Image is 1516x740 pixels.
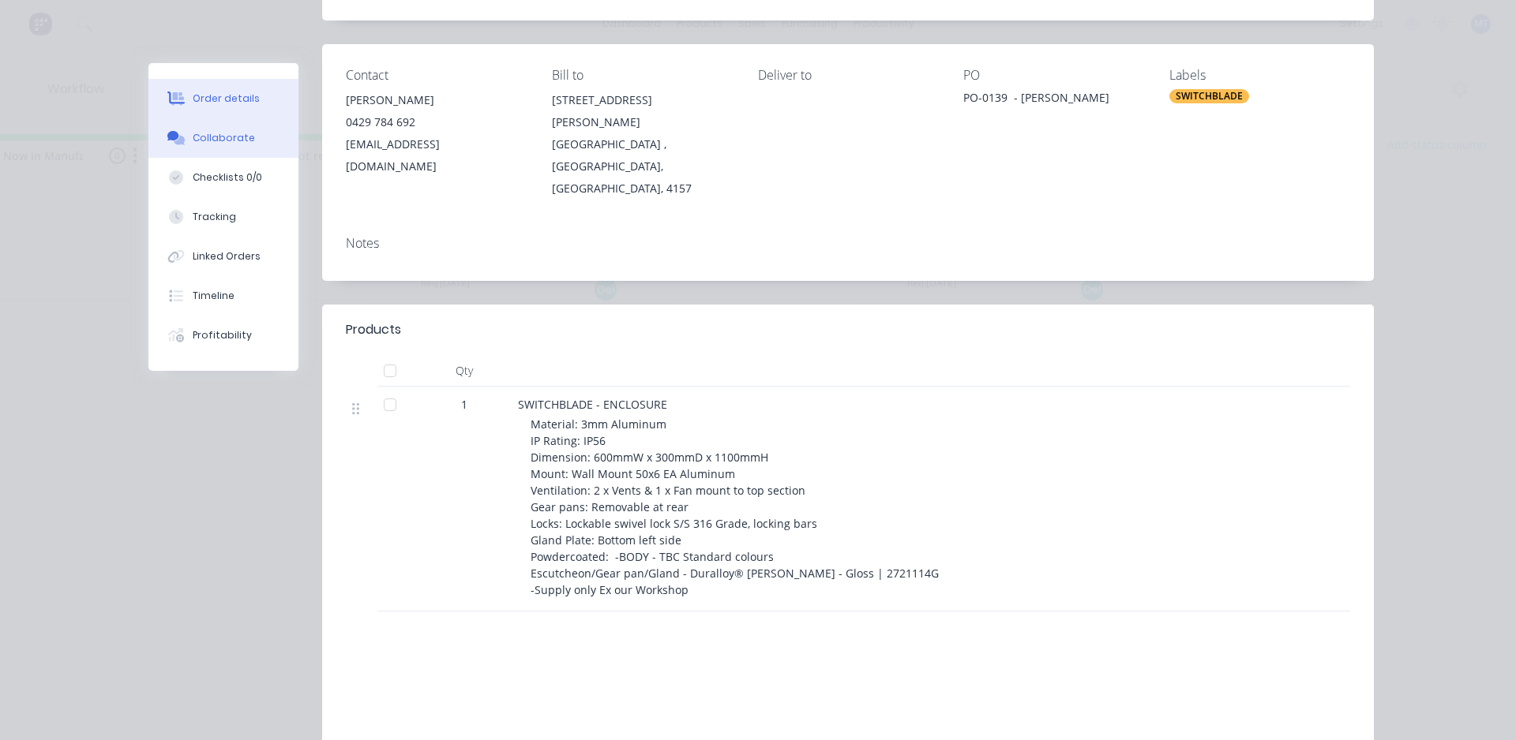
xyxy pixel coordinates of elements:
[963,68,1144,83] div: PO
[518,397,667,412] span: SWITCHBLADE - ENCLOSURE
[1169,89,1249,103] div: SWITCHBLADE
[1169,68,1350,83] div: Labels
[417,355,512,387] div: Qty
[346,89,527,178] div: [PERSON_NAME]0429 784 692[EMAIL_ADDRESS][DOMAIN_NAME]
[758,68,939,83] div: Deliver to
[346,89,527,111] div: [PERSON_NAME]
[148,237,298,276] button: Linked Orders
[148,118,298,158] button: Collaborate
[148,197,298,237] button: Tracking
[346,68,527,83] div: Contact
[346,320,401,339] div: Products
[552,89,733,133] div: [STREET_ADDRESS][PERSON_NAME]
[148,316,298,355] button: Profitability
[148,79,298,118] button: Order details
[148,276,298,316] button: Timeline
[346,111,527,133] div: 0429 784 692
[461,396,467,413] span: 1
[552,68,733,83] div: Bill to
[346,133,527,178] div: [EMAIL_ADDRESS][DOMAIN_NAME]
[963,89,1144,111] div: PO-0139 - [PERSON_NAME]
[346,236,1350,251] div: Notes
[193,92,260,106] div: Order details
[193,328,252,342] div: Profitability
[193,131,255,145] div: Collaborate
[193,289,235,303] div: Timeline
[148,158,298,197] button: Checklists 0/0
[193,210,236,224] div: Tracking
[531,417,939,597] span: Material: 3mm Aluminum IP Rating: IP56 Dimension: 600mmW x 300mmD x 1100mmH Mount: Wall Mount 50x...
[193,249,261,263] div: Linked Orders
[193,170,262,185] div: Checklists 0/0
[552,89,733,200] div: [STREET_ADDRESS][PERSON_NAME][GEOGRAPHIC_DATA] , [GEOGRAPHIC_DATA], [GEOGRAPHIC_DATA], 4157
[552,133,733,200] div: [GEOGRAPHIC_DATA] , [GEOGRAPHIC_DATA], [GEOGRAPHIC_DATA], 4157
